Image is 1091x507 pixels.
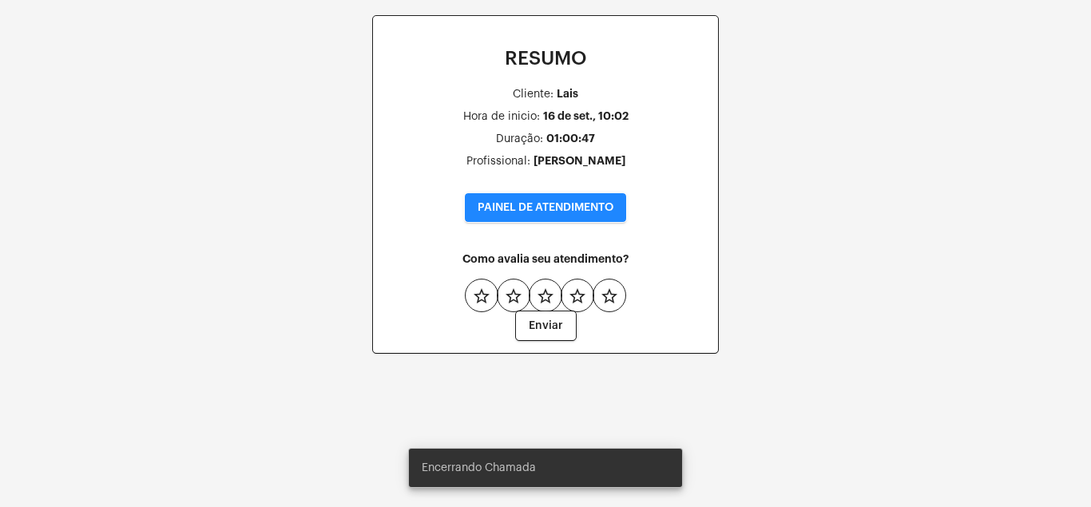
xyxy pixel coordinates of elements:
div: Hora de inicio: [463,111,540,123]
div: [PERSON_NAME] [534,155,625,167]
h4: Como avalia seu atendimento? [386,253,705,265]
mat-icon: star_border [536,287,555,306]
mat-icon: star_border [600,287,619,306]
div: Cliente: [513,89,553,101]
p: RESUMO [386,48,705,69]
div: 01:00:47 [546,133,595,145]
mat-icon: star_border [568,287,587,306]
div: Duração: [496,133,543,145]
mat-icon: star_border [472,287,491,306]
span: PAINEL DE ATENDIMENTO [478,202,613,213]
button: PAINEL DE ATENDIMENTO [465,193,626,222]
span: Enviar [529,320,563,331]
div: Profissional: [466,156,530,168]
div: 16 de set., 10:02 [543,110,629,122]
div: Lais [557,88,578,100]
button: Enviar [516,311,576,340]
span: Encerrando Chamada [422,460,536,476]
mat-icon: star_border [504,287,523,306]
